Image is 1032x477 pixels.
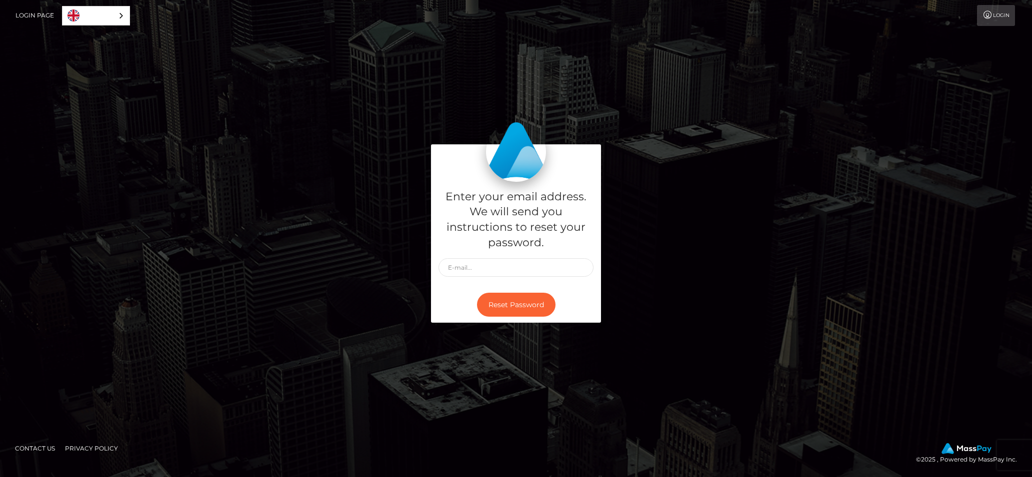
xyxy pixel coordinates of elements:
button: Reset Password [477,293,555,317]
div: Language [62,6,130,25]
aside: Language selected: English [62,6,130,25]
h5: Enter your email address. We will send you instructions to reset your password. [438,189,593,251]
a: Contact Us [11,441,59,456]
img: MassPay [941,443,991,454]
a: Login Page [15,5,54,26]
a: Privacy Policy [61,441,122,456]
img: MassPay Login [486,122,546,182]
div: © 2025 , Powered by MassPay Inc. [916,443,1024,465]
a: Login [977,5,1015,26]
input: E-mail... [438,258,593,277]
a: English [62,6,129,25]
